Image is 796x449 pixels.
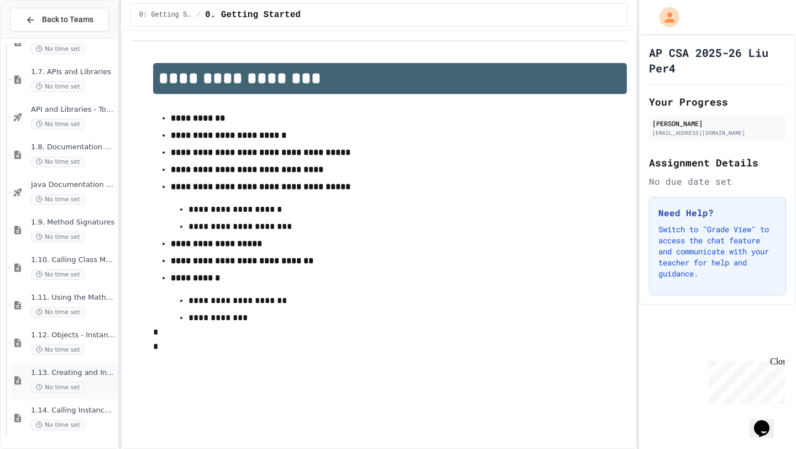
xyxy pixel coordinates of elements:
span: 1.12. Objects - Instances of Classes [31,331,116,340]
span: No time set [31,44,85,54]
h2: Assignment Details [649,155,786,170]
span: 1.9. Method Signatures [31,218,116,227]
span: No time set [31,382,85,393]
span: 1.11. Using the Math Class [31,293,116,302]
h2: Your Progress [649,94,786,109]
span: No time set [31,307,85,317]
span: 1.7. APIs and Libraries [31,67,116,77]
span: 0: Getting Started [139,11,192,19]
span: API and Libraries - Topic 1.7 [31,105,116,114]
span: No time set [31,81,85,92]
span: / [197,11,201,19]
h1: AP CSA 2025-26 Liu Per4 [649,45,786,76]
span: 1.13. Creating and Initializing Objects: Constructors [31,368,116,378]
h3: Need Help? [658,206,777,220]
iframe: chat widget [750,405,785,438]
span: No time set [31,420,85,430]
span: 1.10. Calling Class Methods [31,255,116,265]
div: My Account [648,4,682,30]
div: [PERSON_NAME] [652,118,783,128]
span: 1.8. Documentation with Comments and Preconditions [31,143,116,152]
span: 0. Getting Started [205,8,301,22]
div: Chat with us now!Close [4,4,76,70]
iframe: chat widget [704,357,785,404]
span: No time set [31,156,85,167]
span: No time set [31,344,85,355]
span: No time set [31,119,85,129]
div: [EMAIL_ADDRESS][DOMAIN_NAME] [652,129,783,137]
span: No time set [31,232,85,242]
span: 1.14. Calling Instance Methods [31,406,116,415]
span: Back to Teams [42,14,93,25]
span: Java Documentation with Comments - Topic 1.8 [31,180,116,190]
p: Switch to "Grade View" to access the chat feature and communicate with your teacher for help and ... [658,224,777,279]
span: No time set [31,194,85,205]
button: Back to Teams [10,8,109,32]
span: No time set [31,269,85,280]
div: No due date set [649,175,786,188]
